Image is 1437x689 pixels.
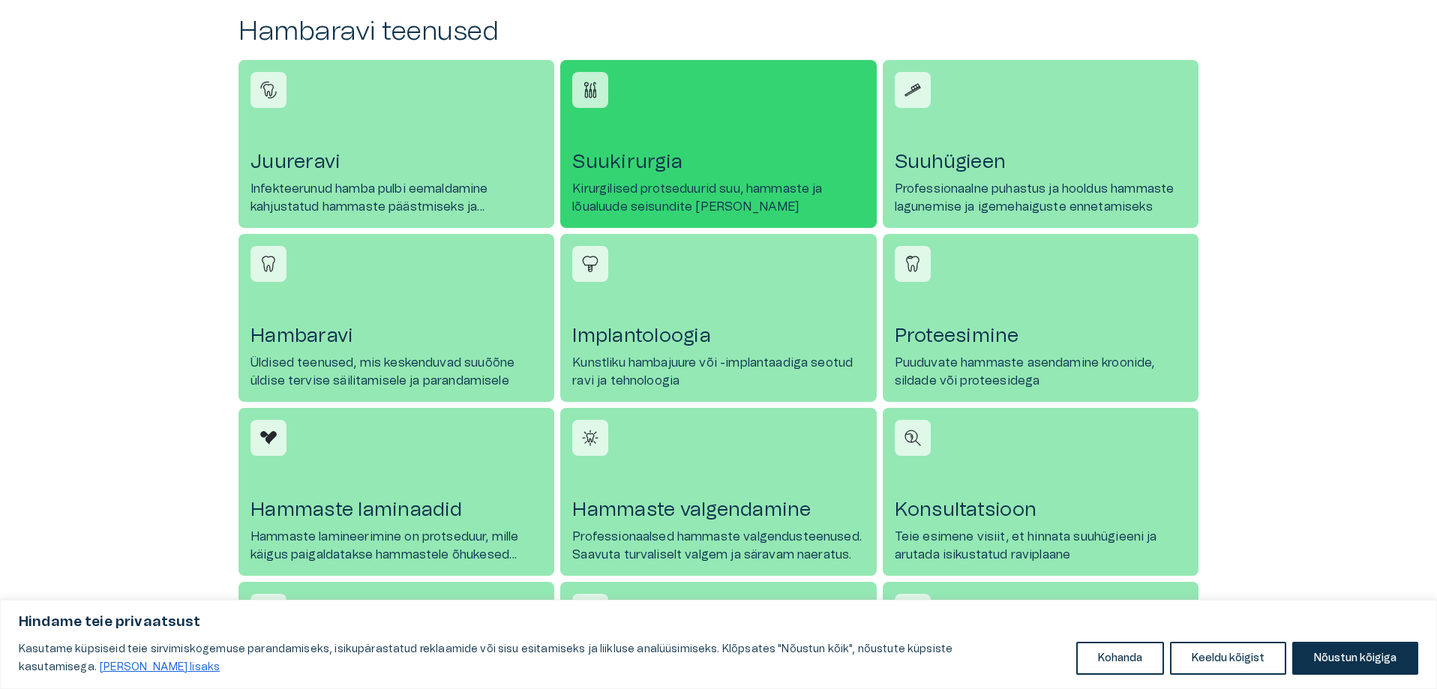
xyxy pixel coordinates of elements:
img: Suuhügieen icon [901,79,924,101]
p: Üldised teenused, mis keskenduvad suuõõne üldise tervise säilitamisele ja parandamisele [250,354,542,390]
h4: Hammaste laminaadid [250,498,542,522]
p: Hindame teie privaatsust [19,613,1418,631]
h4: Konsultatsioon [895,498,1186,522]
p: Hammaste lamineerimine on protseduur, mille käigus paigaldatakse hammastele õhukesed keraamilised... [250,528,542,564]
p: Kasutame küpsiseid teie sirvimiskogemuse parandamiseks, isikupärastatud reklaamide või sisu esita... [19,640,1065,676]
img: Juureravi icon [257,79,280,101]
h4: Suuhügieen [895,150,1186,174]
button: Keeldu kõigist [1170,642,1286,675]
h4: Hambaravi [250,324,542,348]
img: Proteesimine icon [901,253,924,275]
img: Hammaste laminaadid icon [257,427,280,449]
img: Hammaste valgendamine icon [579,427,601,449]
p: Puuduvate hammaste asendamine kroonide, sildade või proteesidega [895,354,1186,390]
p: Professionaalsed hammaste valgendusteenused. Saavuta turvaliselt valgem ja säravam naeratus. [572,528,864,564]
h2: Hambaravi teenused [238,16,1198,48]
h4: Hammaste valgendamine [572,498,864,522]
a: Loe lisaks [99,661,220,673]
p: Teie esimene visiit, et hinnata suuhügieeni ja arutada isikustatud raviplaane [895,528,1186,564]
p: Kunstliku hambajuure või -implantaadiga seotud ravi ja tehnoloogia [572,354,864,390]
h4: Suukirurgia [572,150,864,174]
p: Professionaalne puhastus ja hooldus hammaste lagunemise ja igemehaiguste ennetamiseks [895,180,1186,216]
img: Hambaravi icon [257,253,280,275]
p: Infekteerunud hamba pulbi eemaldamine kahjustatud hammaste päästmiseks ja taastamiseks [250,180,542,216]
button: Kohanda [1076,642,1164,675]
span: Help [76,12,99,24]
p: Kirurgilised protseduurid suu, hammaste ja lõualuude seisundite [PERSON_NAME] [572,180,864,216]
img: Suukirurgia icon [579,79,601,101]
button: Nõustun kõigiga [1292,642,1418,675]
h4: Proteesimine [895,324,1186,348]
img: Konsultatsioon icon [901,427,924,449]
h4: Juureravi [250,150,542,174]
h4: Implantoloogia [572,324,864,348]
img: Implantoloogia icon [579,253,601,275]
